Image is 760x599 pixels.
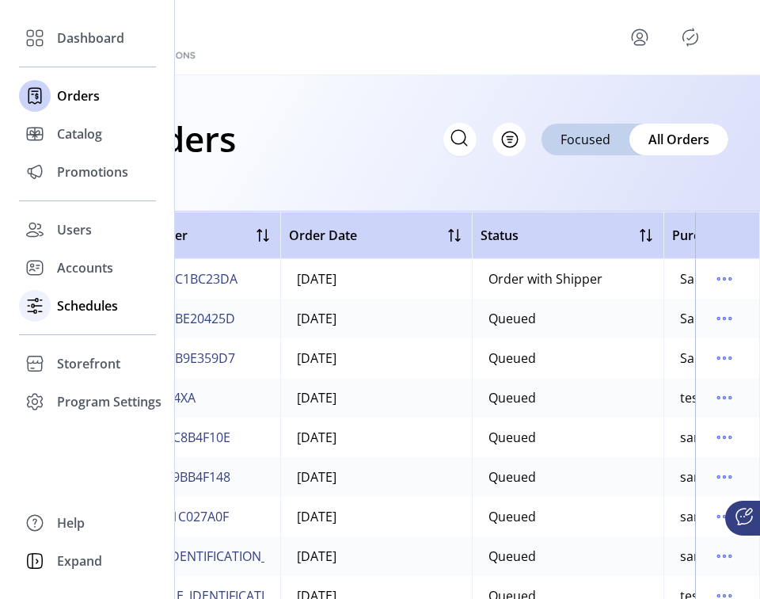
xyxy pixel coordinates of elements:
span: Expand [57,551,102,570]
div: Queued [488,349,536,368]
span: Catalog [57,124,102,143]
span: [VEHICLE_IDENTIFICATION_NUMBER] [108,547,324,566]
td: [DATE] [280,536,472,576]
span: Storefront [57,354,120,373]
button: menu [712,544,737,569]
div: Queued [488,309,536,328]
div: Queued [488,428,536,447]
td: [DATE] [280,259,472,299]
td: [DATE] [280,378,472,418]
td: [DATE] [280,338,472,378]
div: Queued [488,388,536,407]
button: menu [712,504,737,529]
div: Queued [488,507,536,526]
span: Schedules [57,296,118,315]
div: All Orders [629,124,728,155]
span: Status [481,226,519,245]
span: Promotions [57,162,128,181]
div: Queued [488,467,536,486]
span: Focused [560,130,610,149]
span: Users [57,220,92,239]
td: [DATE] [280,457,472,497]
span: Order Date [289,226,357,245]
button: Publisher Panel [678,25,703,50]
button: menu [712,345,737,371]
td: [DATE] [280,497,472,536]
span: Orders [57,86,100,105]
td: [DATE] [280,299,472,338]
button: menu [712,385,737,410]
button: Filter Button [492,123,526,156]
button: [VEHICLE_IDENTIFICATION_NUMBER] [105,544,327,569]
span: Help [57,513,85,532]
button: menu [712,464,737,490]
span: All Orders [648,130,709,149]
span: Accounts [57,258,113,277]
button: menu [608,18,678,56]
div: Order with Shipper [488,269,602,288]
span: Dashboard [57,29,124,48]
div: Queued [488,547,536,566]
div: Focused [541,124,629,155]
span: Program Settings [57,392,161,411]
button: menu [712,425,737,450]
h1: Orders [120,111,236,166]
button: menu [712,266,737,292]
button: menu [712,306,737,331]
td: [DATE] [280,418,472,457]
